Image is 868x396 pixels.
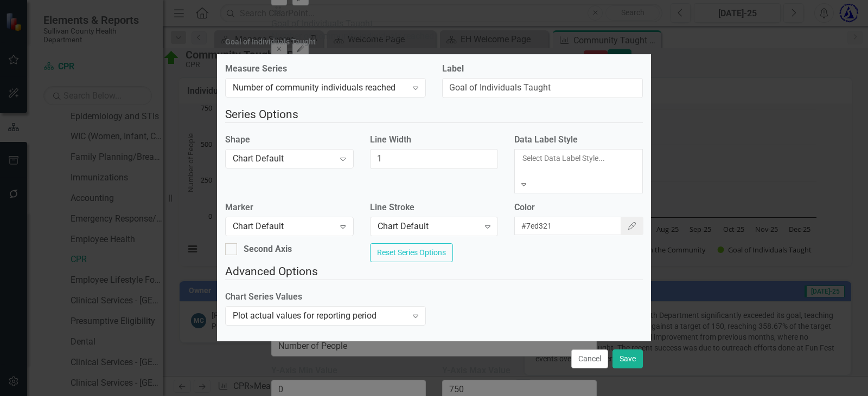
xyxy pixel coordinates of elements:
[514,134,643,146] label: Data Label Style
[522,153,635,164] div: Select Data Label Style...
[514,217,622,235] input: Chart Default
[370,149,499,169] input: Chart Default
[370,134,499,146] label: Line Width
[370,243,453,262] button: Reset Series Options
[233,82,407,94] div: Number of community individuals reached
[225,263,643,280] legend: Advanced Options
[225,63,426,75] label: Measure Series
[233,310,407,322] div: Plot actual values for reporting period
[571,349,608,368] button: Cancel
[233,220,334,232] div: Chart Default
[244,243,292,256] div: Second Axis
[442,63,643,75] label: Label
[378,220,479,232] div: Chart Default
[233,152,334,165] div: Chart Default
[514,202,643,214] label: Color
[225,106,643,123] legend: Series Options
[442,78,643,98] input: Number of community individuals reached
[225,202,354,214] label: Marker
[225,134,354,146] label: Shape
[225,291,426,303] label: Chart Series Values
[225,38,316,46] div: Goal of Individuals Taught
[370,202,499,214] label: Line Stroke
[612,349,643,368] button: Save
